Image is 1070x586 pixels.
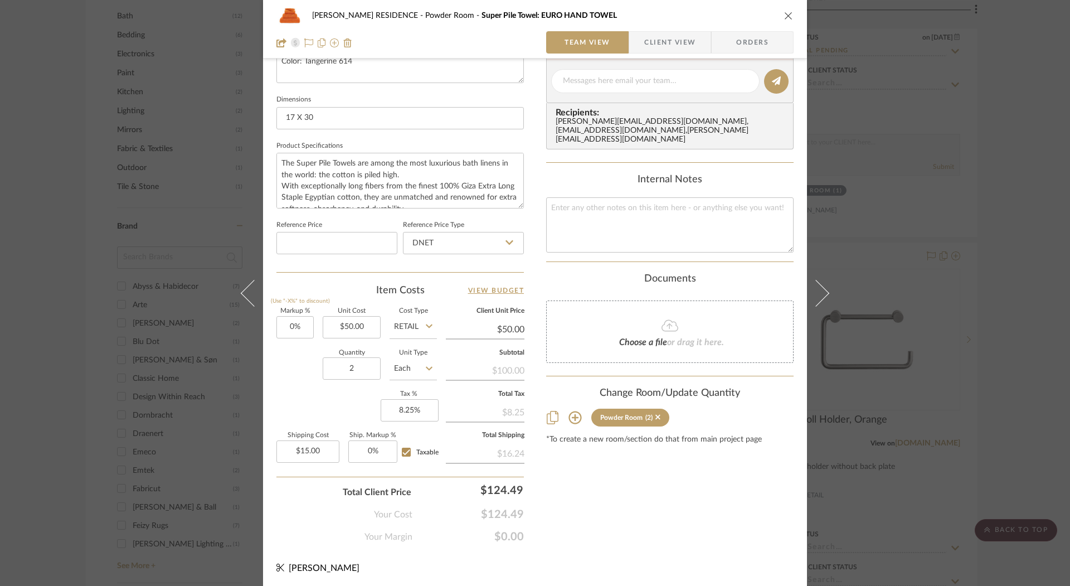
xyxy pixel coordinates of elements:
[343,486,411,499] span: Total Client Price
[343,38,352,47] img: Remove from project
[412,530,524,544] span: $0.00
[446,308,524,314] label: Client Unit Price
[546,273,794,285] div: Documents
[446,350,524,356] label: Subtotal
[446,360,524,380] div: $100.00
[446,433,524,438] label: Total Shipping
[565,31,610,54] span: Team View
[784,11,794,21] button: close
[644,31,695,54] span: Client View
[556,108,789,118] span: Recipients:
[468,284,524,297] a: View Budget
[348,433,397,438] label: Ship. Markup %
[276,222,322,228] label: Reference Price
[364,530,412,544] span: Your Margin
[417,479,528,501] div: $124.49
[546,435,794,444] div: *To create a new room/section do that from main project page
[381,391,437,397] label: Tax %
[276,4,303,27] img: d8222926-df91-4311-99cb-c7b2acc59da8_48x40.jpg
[276,308,314,314] label: Markup %
[645,414,653,422] div: (2)
[446,401,524,422] div: $8.25
[667,338,724,347] span: or drag it here.
[546,174,794,186] div: Internal Notes
[416,449,439,456] span: Taxable
[323,350,381,356] label: Quantity
[323,308,381,314] label: Unit Cost
[556,118,789,144] div: [PERSON_NAME][EMAIL_ADDRESS][DOMAIN_NAME] , [EMAIL_ADDRESS][DOMAIN_NAME] , [PERSON_NAME][EMAIL_AD...
[546,388,794,400] div: Change Room/Update Quantity
[374,508,412,521] span: Your Cost
[619,338,667,347] span: Choose a file
[403,222,464,228] label: Reference Price Type
[276,284,524,297] div: Item Costs
[446,443,524,463] div: $16.24
[425,12,481,20] span: Powder Room
[312,12,425,20] span: [PERSON_NAME] RESIDENCE
[446,391,524,397] label: Total Tax
[724,31,781,54] span: Orders
[276,433,339,438] label: Shipping Cost
[390,308,437,314] label: Cost Type
[276,97,311,103] label: Dimensions
[412,508,524,521] span: $124.49
[481,12,617,20] span: Super Pile Towel: EURO HAND TOWEL
[289,564,359,573] span: [PERSON_NAME]
[276,143,343,149] label: Product Specifications
[390,350,437,356] label: Unit Type
[600,414,643,422] div: Powder Room
[276,107,524,129] input: Enter the dimensions of this item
